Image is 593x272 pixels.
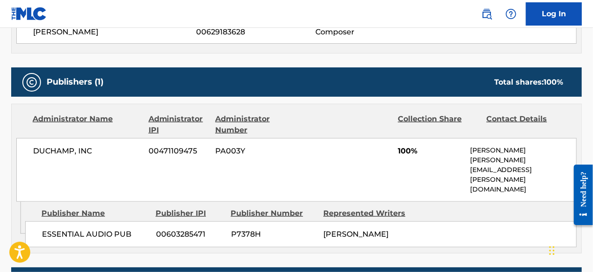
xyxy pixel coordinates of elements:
[502,5,520,23] div: Help
[156,208,224,219] div: Publisher IPI
[33,113,142,136] div: Administrator Name
[494,77,563,88] div: Total shares:
[477,5,496,23] a: Public Search
[149,146,208,157] span: 00471109475
[315,27,424,38] span: Composer
[486,113,568,136] div: Contact Details
[33,146,142,157] span: DUCHAMP, INC
[47,77,103,87] h5: Publishers (1)
[481,8,492,20] img: search
[42,229,149,240] span: ESSENTIAL AUDIO PUB
[323,230,389,239] span: [PERSON_NAME]
[11,7,47,20] img: MLC Logo
[149,113,208,136] div: Administrator IPI
[470,155,576,194] p: [PERSON_NAME][EMAIL_ADDRESS][PERSON_NAME][DOMAIN_NAME]
[33,27,196,38] span: [PERSON_NAME]
[567,158,593,232] iframe: Resource Center
[505,8,517,20] img: help
[526,2,582,26] a: Log In
[398,146,463,157] span: 100%
[546,227,593,272] iframe: Chat Widget
[196,27,316,38] span: 00629183628
[398,113,479,136] div: Collection Share
[215,146,297,157] span: PA003Y
[231,229,316,240] span: P7378H
[41,208,149,219] div: Publisher Name
[26,77,37,88] img: Publishers
[215,113,297,136] div: Administrator Number
[323,208,409,219] div: Represented Writers
[544,78,563,86] span: 100 %
[470,146,576,155] p: [PERSON_NAME]
[549,237,555,265] div: Drag
[156,229,224,240] span: 00603285471
[231,208,316,219] div: Publisher Number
